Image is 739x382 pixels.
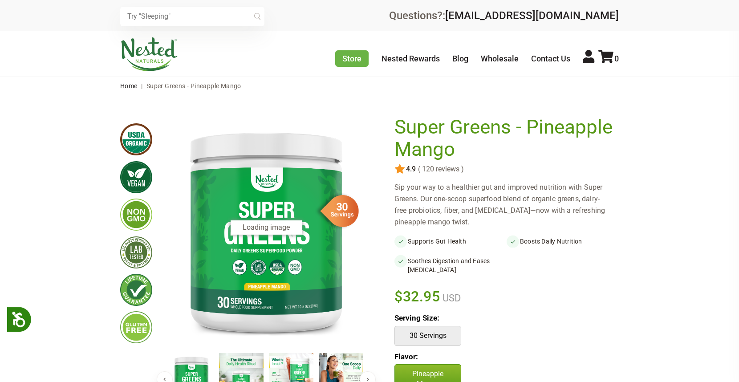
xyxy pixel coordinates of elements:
[445,9,619,22] a: [EMAIL_ADDRESS][DOMAIN_NAME]
[120,311,152,343] img: glutenfree
[314,192,359,230] img: sg-servings-30.png
[120,77,619,95] nav: breadcrumbs
[394,164,405,175] img: star.svg
[507,235,619,248] li: Boosts Daily Nutrition
[120,123,152,155] img: usdaorganic
[394,326,461,345] button: 30 Servings
[394,352,418,361] b: Flavor:
[394,182,619,228] div: Sip your way to a healthier gut and improved nutrition with Super Greens. Our one-scoop superfood...
[394,116,614,160] h1: Super Greens - Pineapple Mango
[394,287,440,306] span: $32.95
[598,54,619,63] a: 0
[120,274,152,306] img: lifetimeguarantee
[139,82,145,89] span: |
[481,54,519,63] a: Wholesale
[231,220,302,235] div: Loading image
[394,235,507,248] li: Supports Gut Health
[452,54,468,63] a: Blog
[416,165,464,173] span: ( 120 reviews )
[405,165,416,173] span: 4.9
[389,10,619,21] div: Questions?:
[614,54,619,63] span: 0
[166,116,366,345] img: Super Greens - Pineapple Mango
[146,82,241,89] span: Super Greens - Pineapple Mango
[120,236,152,268] img: thirdpartytested
[531,54,570,63] a: Contact Us
[382,54,440,63] a: Nested Rewards
[404,331,452,341] p: 30 Servings
[120,7,264,26] input: Try "Sleeping"
[335,50,369,67] a: Store
[120,161,152,193] img: vegan
[440,293,461,304] span: USD
[120,199,152,231] img: gmofree
[394,255,507,276] li: Soothes Digestion and Eases [MEDICAL_DATA]
[120,82,138,89] a: Home
[394,313,439,322] b: Serving Size:
[120,37,178,71] img: Nested Naturals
